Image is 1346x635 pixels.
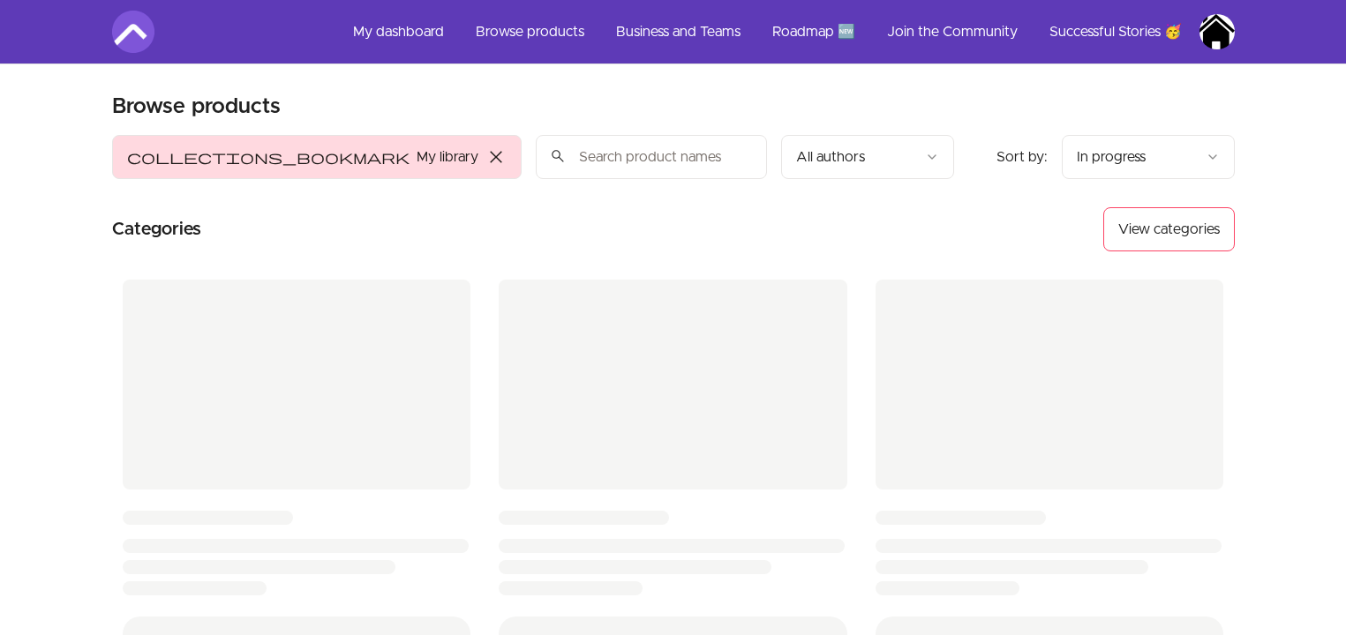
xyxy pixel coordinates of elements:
span: Sort by: [996,150,1048,164]
a: Business and Teams [602,11,755,53]
h2: Categories [112,207,201,251]
span: collections_bookmark [127,146,410,168]
img: Profile image for Muhammad Faisal Imran Khan [1199,14,1235,49]
button: Product sort options [1062,135,1235,179]
button: View categories [1103,207,1235,251]
a: Browse products [462,11,598,53]
a: Successful Stories 🥳 [1035,11,1196,53]
input: Search product names [536,135,767,179]
a: Roadmap 🆕 [758,11,869,53]
a: My dashboard [339,11,458,53]
span: search [550,144,566,168]
nav: Main [339,11,1235,53]
img: Amigoscode logo [112,11,154,53]
a: Join the Community [873,11,1032,53]
h2: Browse products [112,93,281,121]
button: Filter by My library [112,135,522,179]
button: Filter by author [781,135,954,179]
span: close [485,146,507,168]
